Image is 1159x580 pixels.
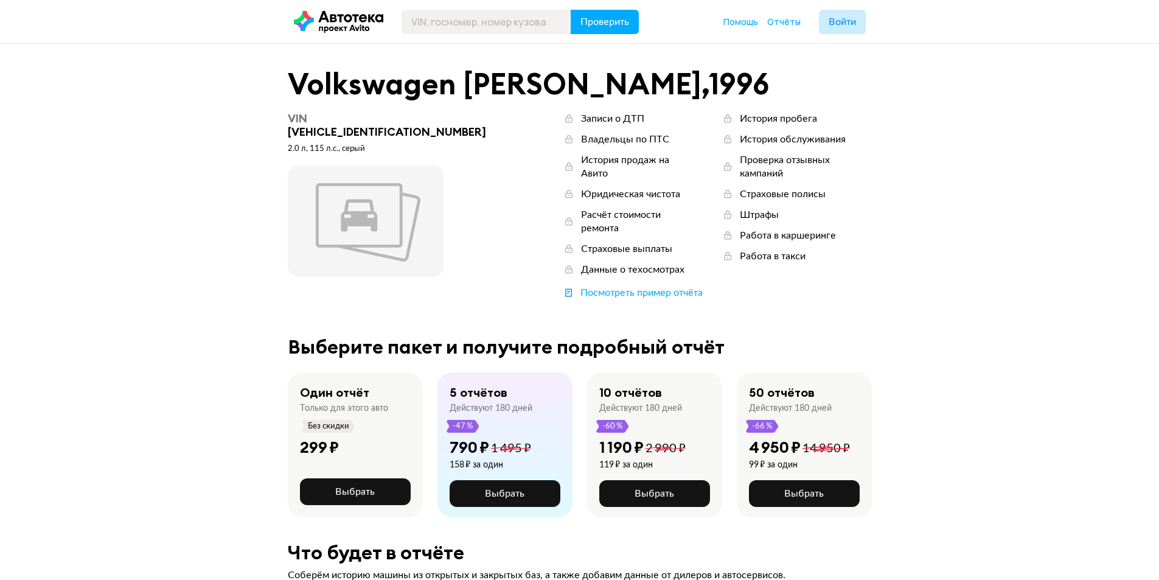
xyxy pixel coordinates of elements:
button: Выбрать [599,480,710,507]
div: 119 ₽ за один [599,459,686,470]
span: 2 990 ₽ [646,442,686,455]
div: 299 ₽ [300,438,339,457]
div: История обслуживания [740,133,846,146]
div: 4 950 ₽ [749,438,801,457]
button: Выбрать [450,480,560,507]
button: Войти [819,10,866,34]
div: Что будет в отчёте [288,542,872,564]
span: Проверить [580,17,629,27]
span: Войти [829,17,856,27]
a: Отчёты [767,16,801,28]
div: Расчёт стоимости ремонта [581,208,697,235]
input: VIN, госномер, номер кузова [402,10,571,34]
div: Проверка отзывных кампаний [740,153,871,180]
div: Только для этого авто [300,403,388,414]
button: Проверить [571,10,639,34]
div: Данные о техосмотрах [581,263,684,276]
div: Юридическая чистота [581,187,680,201]
span: -47 % [452,420,474,433]
span: -60 % [602,420,624,433]
span: Выбрать [784,489,824,498]
div: Работа в каршеринге [740,229,836,242]
span: VIN [288,111,307,125]
div: Volkswagen [PERSON_NAME] , 1996 [288,68,872,100]
div: 158 ₽ за один [450,459,531,470]
span: Помощь [723,16,758,27]
div: 5 отчётов [450,385,507,400]
div: 99 ₽ за один [749,459,850,470]
span: -66 % [751,420,773,433]
span: 14 950 ₽ [802,442,850,455]
div: 2.0 л, 115 л.c., серый [288,144,503,155]
span: Выбрать [635,489,674,498]
div: Страховые выплаты [581,242,672,256]
div: Действуют 180 дней [450,403,532,414]
div: [VEHICLE_IDENTIFICATION_NUMBER] [288,112,503,139]
div: Посмотреть пример отчёта [580,286,703,299]
div: Действуют 180 дней [749,403,832,414]
div: Выберите пакет и получите подробный отчёт [288,336,872,358]
div: Один отчёт [300,385,369,400]
span: Отчёты [767,16,801,27]
button: Выбрать [300,478,411,505]
span: Выбрать [335,487,375,497]
span: 1 495 ₽ [491,442,531,455]
a: Посмотреть пример отчёта [563,286,703,299]
div: Страховые полисы [740,187,826,201]
div: История пробега [740,112,817,125]
button: Выбрать [749,480,860,507]
span: Без скидки [307,420,350,433]
div: 790 ₽ [450,438,489,457]
span: Выбрать [485,489,524,498]
div: Штрафы [740,208,779,222]
div: Действуют 180 дней [599,403,682,414]
div: История продаж на Авито [581,153,697,180]
div: 50 отчётов [749,385,815,400]
div: Работа в такси [740,250,806,263]
div: 1 190 ₽ [599,438,644,457]
div: 10 отчётов [599,385,662,400]
a: Помощь [723,16,758,28]
div: Владельцы по ПТС [581,133,669,146]
div: Записи о ДТП [581,112,644,125]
